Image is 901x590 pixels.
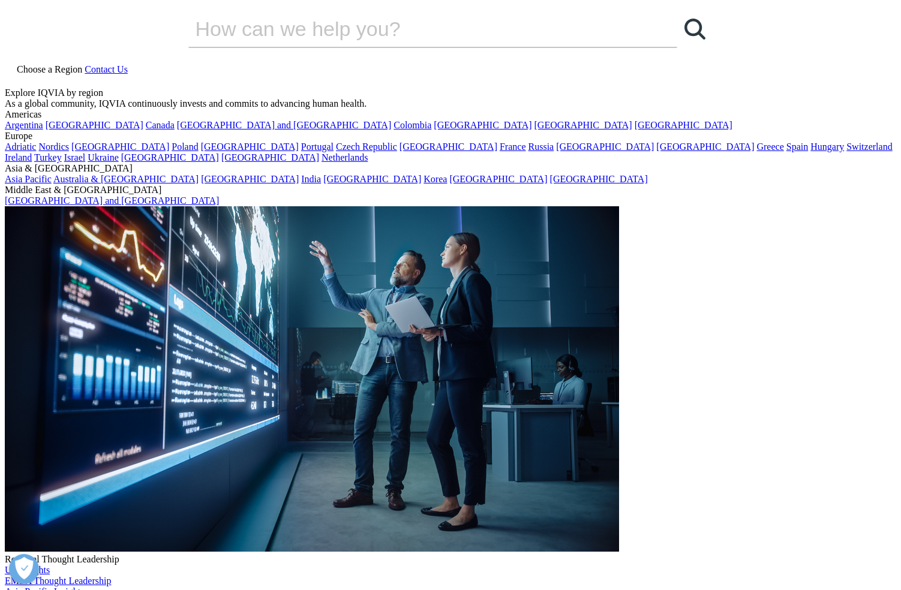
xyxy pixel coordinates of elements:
a: [GEOGRAPHIC_DATA] [449,174,547,184]
input: Search [188,11,643,47]
a: Russia [528,142,554,152]
a: [GEOGRAPHIC_DATA] [556,142,654,152]
a: Australia & [GEOGRAPHIC_DATA] [53,174,199,184]
a: Argentina [5,120,43,130]
a: Czech Republic [336,142,397,152]
div: Asia & [GEOGRAPHIC_DATA] [5,163,896,174]
svg: Search [684,19,705,40]
a: Nordics [38,142,69,152]
a: Turkey [34,152,62,162]
a: Hungary [810,142,844,152]
a: [GEOGRAPHIC_DATA] [71,142,169,152]
a: Korea [424,174,447,184]
a: [GEOGRAPHIC_DATA] [201,142,299,152]
a: [GEOGRAPHIC_DATA] [534,120,632,130]
a: [GEOGRAPHIC_DATA] [221,152,319,162]
a: [GEOGRAPHIC_DATA] [434,120,531,130]
a: Ukraine [88,152,119,162]
div: Europe [5,131,896,142]
img: 2093_analyzing-data-using-big-screen-display-and-laptop.png [5,206,619,552]
a: [GEOGRAPHIC_DATA] [400,142,497,152]
a: US Insights [5,565,50,575]
a: [GEOGRAPHIC_DATA] [323,174,421,184]
a: Greece [756,142,783,152]
a: Asia Pacific [5,174,52,184]
div: Explore IQVIA by region [5,88,896,98]
a: [GEOGRAPHIC_DATA] [550,174,648,184]
div: Regional Thought Leadership [5,554,896,565]
a: Netherlands [322,152,368,162]
a: [GEOGRAPHIC_DATA] [201,174,299,184]
a: [GEOGRAPHIC_DATA] [46,120,143,130]
a: [GEOGRAPHIC_DATA] [635,120,732,130]
a: Poland [172,142,198,152]
a: [GEOGRAPHIC_DATA] and [GEOGRAPHIC_DATA] [5,195,219,206]
span: Choose a Region [17,64,82,74]
a: Israel [64,152,86,162]
div: Middle East & [GEOGRAPHIC_DATA] [5,185,896,195]
a: [GEOGRAPHIC_DATA] [656,142,754,152]
a: [GEOGRAPHIC_DATA] [121,152,219,162]
a: Colombia [394,120,431,130]
a: France [500,142,526,152]
a: Spain [786,142,808,152]
a: Portugal [301,142,334,152]
a: [GEOGRAPHIC_DATA] and [GEOGRAPHIC_DATA] [177,120,391,130]
a: Canada [146,120,175,130]
a: Switzerland [846,142,892,152]
a: Contact Us [85,64,128,74]
a: Adriatic [5,142,36,152]
div: Americas [5,109,896,120]
div: As a global community, IQVIA continuously invests and commits to advancing human health. [5,98,896,109]
a: India [301,174,321,184]
a: Search [677,11,713,47]
button: Open Preferences [9,554,39,584]
a: EMEA Thought Leadership [5,576,111,586]
a: Ireland [5,152,32,162]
